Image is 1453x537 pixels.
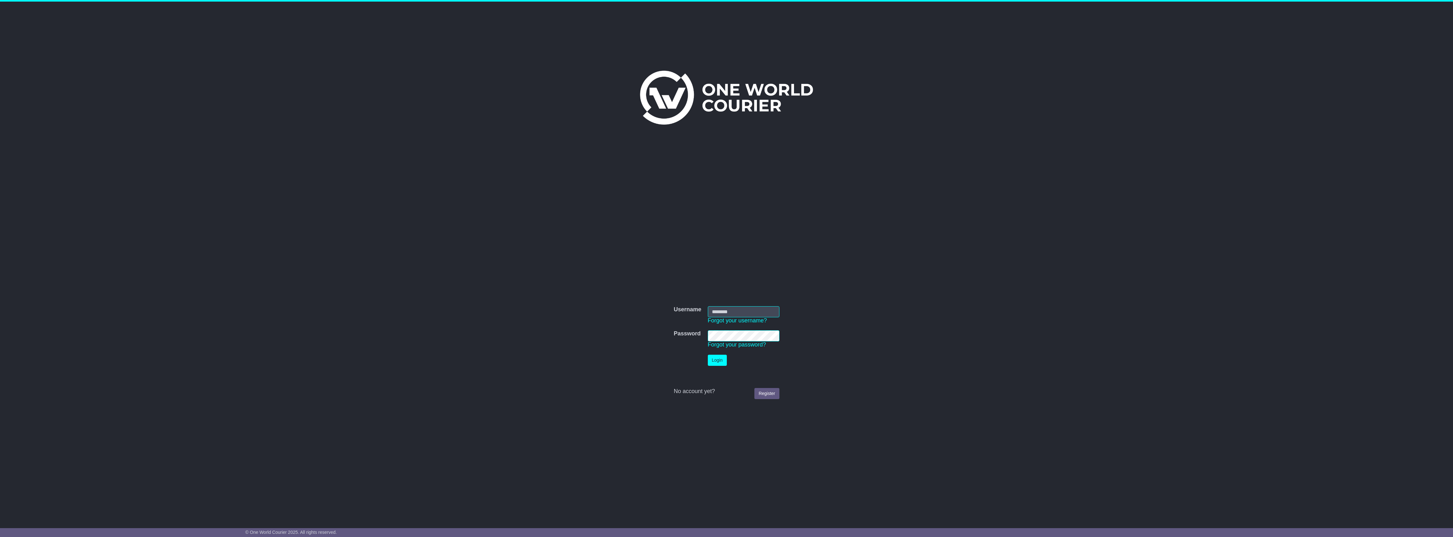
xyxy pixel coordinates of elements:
a: Forgot your password? [708,341,766,348]
label: Password [674,330,701,337]
span: © One World Courier 2025. All rights reserved. [245,530,337,535]
img: One World [640,71,813,125]
div: No account yet? [674,388,779,395]
a: Register [754,388,779,399]
button: Login [708,355,727,366]
label: Username [674,306,701,313]
a: Forgot your username? [708,317,767,324]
